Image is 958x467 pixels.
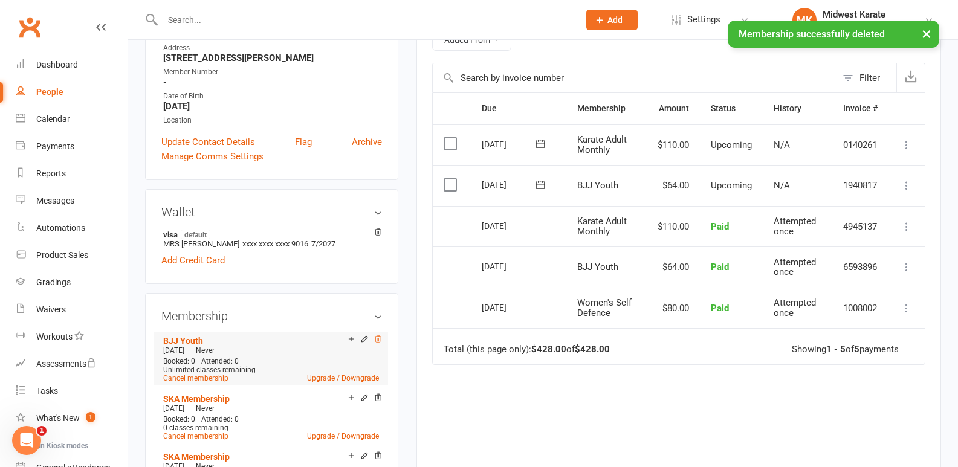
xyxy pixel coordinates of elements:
[295,135,312,149] a: Flag
[728,21,939,48] div: Membership successfully deleted
[482,257,537,275] div: [DATE]
[577,262,618,272] span: BJJ Youth
[12,426,41,455] iframe: Intercom live chat
[859,71,880,85] div: Filter
[181,230,210,239] span: default
[577,297,632,318] span: Women's Self Defence
[16,106,128,133] a: Calendar
[163,357,195,366] span: Booked: 0
[774,216,816,237] span: Attempted once
[16,378,128,405] a: Tasks
[242,239,308,248] span: xxxx xxxx xxxx 9016
[15,12,45,42] a: Clubworx
[163,424,228,432] span: 0 classes remaining
[482,298,537,317] div: [DATE]
[16,405,128,432] a: What's New1
[16,350,128,378] a: Assessments
[163,91,382,102] div: Date of Birth
[774,140,790,150] span: N/A
[16,187,128,214] a: Messages
[16,79,128,106] a: People
[826,344,846,355] strong: 1 - 5
[711,303,729,314] span: Paid
[161,253,225,268] a: Add Credit Card
[832,246,888,288] td: 6593896
[163,66,382,78] div: Member Number
[586,10,638,30] button: Add
[36,141,74,151] div: Payments
[36,332,73,341] div: Workouts
[163,415,195,424] span: Booked: 0
[36,277,71,287] div: Gradings
[774,297,816,318] span: Attempted once
[700,93,763,124] th: Status
[832,93,888,124] th: Invoice #
[201,415,239,424] span: Attended: 0
[647,288,700,329] td: $80.00
[16,214,128,242] a: Automations
[832,288,888,329] td: 1008002
[352,135,382,149] a: Archive
[163,394,230,404] a: SKA Membership
[36,114,70,124] div: Calendar
[201,357,239,366] span: Attended: 0
[711,221,729,232] span: Paid
[482,216,537,235] div: [DATE]
[16,242,128,269] a: Product Sales
[854,344,859,355] strong: 5
[647,246,700,288] td: $64.00
[37,426,47,436] span: 1
[607,15,623,25] span: Add
[163,404,184,413] span: [DATE]
[36,223,85,233] div: Automations
[711,180,752,191] span: Upcoming
[163,374,228,382] a: Cancel membership
[196,404,215,413] span: Never
[36,60,78,69] div: Dashboard
[163,366,256,374] span: Unlimited classes remaining
[16,269,128,296] a: Gradings
[161,149,264,164] a: Manage Comms Settings
[16,133,128,160] a: Payments
[36,250,88,260] div: Product Sales
[163,101,382,112] strong: [DATE]
[647,206,700,247] td: $110.00
[163,432,228,440] a: Cancel membership
[832,165,888,206] td: 1940817
[161,205,382,219] h3: Wallet
[482,175,537,194] div: [DATE]
[711,262,729,272] span: Paid
[163,452,230,462] a: SKA Membership
[687,6,720,33] span: Settings
[160,404,382,413] div: —
[16,51,128,79] a: Dashboard
[577,216,627,237] span: Karate Adult Monthly
[161,309,382,323] h3: Membership
[577,180,618,191] span: BJJ Youth
[163,53,382,63] strong: [STREET_ADDRESS][PERSON_NAME]
[832,206,888,247] td: 4945137
[36,413,80,423] div: What's New
[837,63,896,92] button: Filter
[163,336,203,346] a: BJJ Youth
[774,257,816,278] span: Attempted once
[444,344,610,355] div: Total (this page only): of
[763,93,832,124] th: History
[566,93,647,124] th: Membership
[163,115,382,126] div: Location
[16,296,128,323] a: Waivers
[823,9,924,20] div: Midwest Karate
[823,20,924,31] div: Midwest Karate Saskatoon
[36,304,66,314] div: Waivers
[307,432,379,440] a: Upgrade / Downgrade
[531,344,566,355] strong: $428.00
[647,165,700,206] td: $64.00
[36,196,74,205] div: Messages
[196,346,215,355] span: Never
[163,230,376,239] strong: visa
[311,239,335,248] span: 7/2027
[163,346,184,355] span: [DATE]
[36,386,58,396] div: Tasks
[86,412,95,422] span: 1
[307,374,379,382] a: Upgrade / Downgrade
